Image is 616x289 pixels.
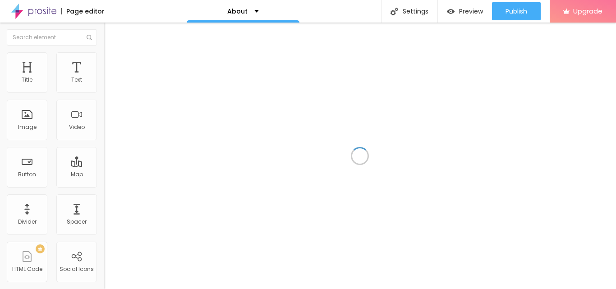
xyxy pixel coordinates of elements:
div: Map [71,171,83,178]
div: Text [71,77,82,83]
button: Publish [492,2,541,20]
div: Divider [18,219,37,225]
div: Spacer [67,219,87,225]
img: Icone [391,8,398,15]
div: Page editor [61,8,105,14]
div: Social Icons [60,266,94,272]
p: About [227,8,248,14]
span: Preview [459,8,483,15]
span: Publish [506,8,527,15]
button: Preview [438,2,492,20]
div: Button [18,171,36,178]
span: Upgrade [573,7,602,15]
div: Title [22,77,32,83]
img: Icone [87,35,92,40]
img: view-1.svg [447,8,455,15]
div: HTML Code [12,266,42,272]
div: Video [69,124,85,130]
div: Image [18,124,37,130]
input: Search element [7,29,97,46]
